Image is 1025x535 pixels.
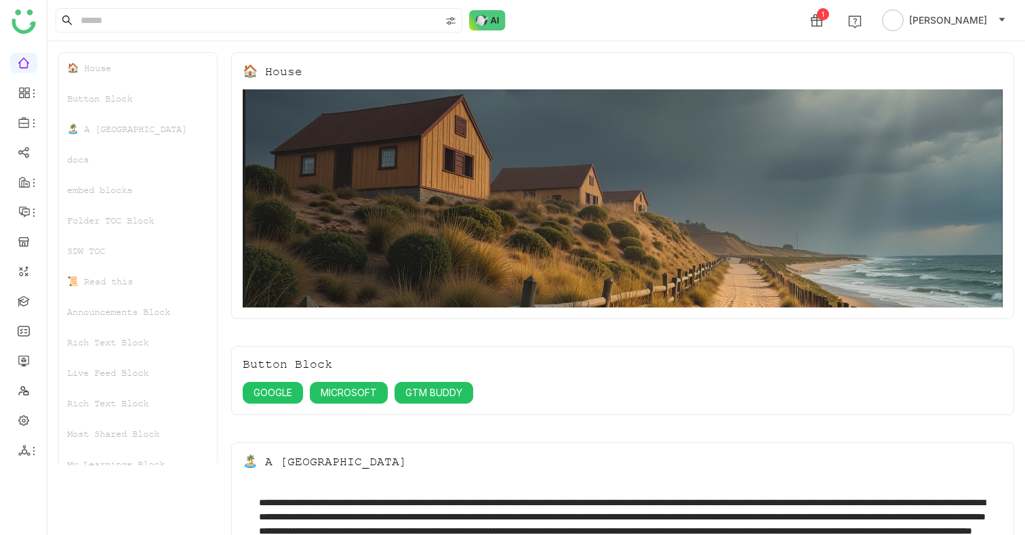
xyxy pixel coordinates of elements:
div: 🏝️ A [GEOGRAPHIC_DATA] [59,114,217,144]
div: 1 [817,8,829,20]
div: 🏠 House [59,53,217,83]
button: [PERSON_NAME] [879,9,1009,31]
span: GTM BUDDY [405,385,462,400]
img: ask-buddy-normal.svg [469,10,506,30]
img: search-type.svg [445,16,456,26]
button: MICROSOFT [310,382,388,404]
span: [PERSON_NAME] [909,13,987,28]
div: Live Feed Block [59,358,217,388]
div: 🏝️ A [GEOGRAPHIC_DATA] [243,454,407,469]
div: My Learnings Block [59,449,217,479]
button: GOOGLE [243,382,303,404]
div: 📜 Read this [59,266,217,297]
div: docs [59,144,217,175]
span: GOOGLE [254,385,292,400]
img: 68553b2292361c547d91f02a [243,89,1003,307]
div: Folder TOC Block [59,205,217,236]
div: Rich Text Block [59,388,217,419]
span: MICROSOFT [321,385,377,400]
div: embed blocks [59,175,217,205]
img: avatar [882,9,904,31]
div: Most Shared Block [59,419,217,449]
img: help.svg [848,15,862,28]
div: Rich Text Block [59,327,217,358]
div: Announcements Block [59,297,217,327]
div: Button Block [243,358,332,371]
img: logo [12,9,36,34]
div: SDW TOC [59,236,217,266]
div: Button Block [59,83,217,114]
button: GTM BUDDY [395,382,473,404]
div: 🏠 House [243,64,302,79]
